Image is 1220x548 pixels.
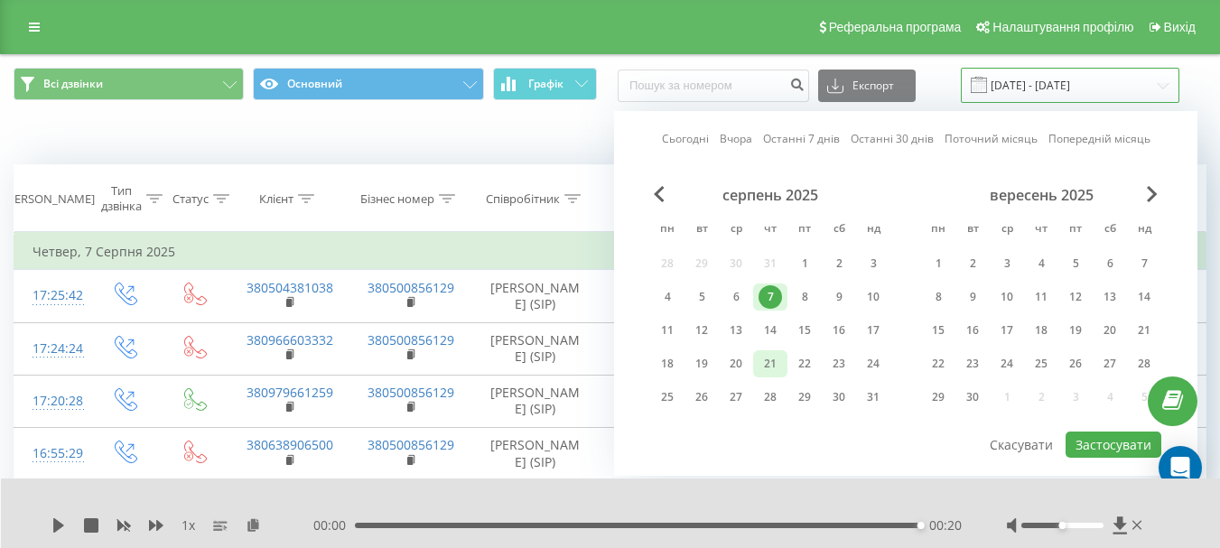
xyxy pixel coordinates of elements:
[656,385,679,409] div: 25
[1048,130,1150,147] a: Попередній місяць
[829,20,962,34] span: Реферальна програма
[955,350,990,377] div: вт 23 вер 2025 р.
[753,283,787,311] div: чт 7 серп 2025 р.
[825,217,852,244] abbr: субота
[1058,283,1093,311] div: пт 12 вер 2025 р.
[787,350,822,377] div: пт 22 серп 2025 р.
[656,319,679,342] div: 11
[860,217,887,244] abbr: неділя
[14,234,1206,270] td: Четвер, 7 Серпня 2025
[1064,285,1087,309] div: 12
[1132,285,1156,309] div: 14
[856,250,890,277] div: нд 3 серп 2025 р.
[368,436,454,453] a: 380500856129
[33,331,70,367] div: 17:24:24
[929,516,962,534] span: 00:20
[470,270,601,322] td: [PERSON_NAME] (SIP)
[601,322,717,375] td: 00:31
[759,319,782,342] div: 14
[961,352,984,376] div: 23
[827,319,851,342] div: 16
[685,317,719,344] div: вт 12 серп 2025 р.
[1064,252,1087,275] div: 5
[1064,319,1087,342] div: 19
[1058,522,1066,529] div: Accessibility label
[1127,317,1161,344] div: нд 21 вер 2025 р.
[753,350,787,377] div: чт 21 серп 2025 р.
[1093,250,1127,277] div: сб 6 вер 2025 р.
[980,432,1063,458] button: Скасувати
[1062,217,1089,244] abbr: п’ятниця
[759,285,782,309] div: 7
[1029,252,1053,275] div: 4
[1029,285,1053,309] div: 11
[861,352,885,376] div: 24
[822,283,856,311] div: сб 9 серп 2025 р.
[690,285,713,309] div: 5
[961,385,984,409] div: 30
[990,317,1024,344] div: ср 17 вер 2025 р.
[861,319,885,342] div: 17
[1098,319,1122,342] div: 20
[33,384,70,419] div: 17:20:28
[822,250,856,277] div: сб 2 серп 2025 р.
[313,516,355,534] span: 00:00
[1127,250,1161,277] div: нд 7 вер 2025 р.
[753,317,787,344] div: чт 14 серп 2025 р.
[955,250,990,277] div: вт 2 вер 2025 р.
[650,350,685,377] div: пн 18 серп 2025 р.
[253,68,483,100] button: Основний
[528,78,563,90] span: Графік
[656,352,679,376] div: 18
[990,350,1024,377] div: ср 24 вер 2025 р.
[927,352,950,376] div: 22
[759,385,782,409] div: 28
[921,283,955,311] div: пн 8 вер 2025 р.
[927,285,950,309] div: 8
[1093,317,1127,344] div: сб 20 вер 2025 р.
[247,436,333,453] a: 380638906500
[1093,350,1127,377] div: сб 27 вер 2025 р.
[1058,250,1093,277] div: пт 5 вер 2025 р.
[486,191,560,207] div: Співробітник
[827,252,851,275] div: 2
[1024,283,1058,311] div: чт 11 вер 2025 р.
[1093,283,1127,311] div: сб 13 вер 2025 р.
[685,384,719,411] div: вт 26 серп 2025 р.
[861,285,885,309] div: 10
[1132,252,1156,275] div: 7
[654,217,681,244] abbr: понеділок
[993,217,1020,244] abbr: середа
[1131,217,1158,244] abbr: неділя
[787,317,822,344] div: пт 15 серп 2025 р.
[990,250,1024,277] div: ср 3 вер 2025 р.
[763,130,840,147] a: Останні 7 днів
[961,319,984,342] div: 16
[793,252,816,275] div: 1
[827,352,851,376] div: 23
[793,285,816,309] div: 8
[961,285,984,309] div: 9
[650,317,685,344] div: пн 11 серп 2025 р.
[856,384,890,411] div: нд 31 серп 2025 р.
[368,279,454,296] a: 380500856129
[43,77,103,91] span: Всі дзвінки
[4,191,95,207] div: [PERSON_NAME]
[690,319,713,342] div: 12
[945,130,1038,147] a: Поточний місяць
[1098,252,1122,275] div: 6
[1058,350,1093,377] div: пт 26 вер 2025 р.
[995,252,1019,275] div: 3
[662,130,709,147] a: Сьогодні
[793,385,816,409] div: 29
[955,384,990,411] div: вт 30 вер 2025 р.
[861,385,885,409] div: 31
[724,352,748,376] div: 20
[818,70,916,102] button: Експорт
[1096,217,1123,244] abbr: субота
[1029,352,1053,376] div: 25
[690,385,713,409] div: 26
[470,427,601,479] td: [PERSON_NAME] (SIP)
[921,186,1161,204] div: вересень 2025
[247,331,333,348] a: 380966603332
